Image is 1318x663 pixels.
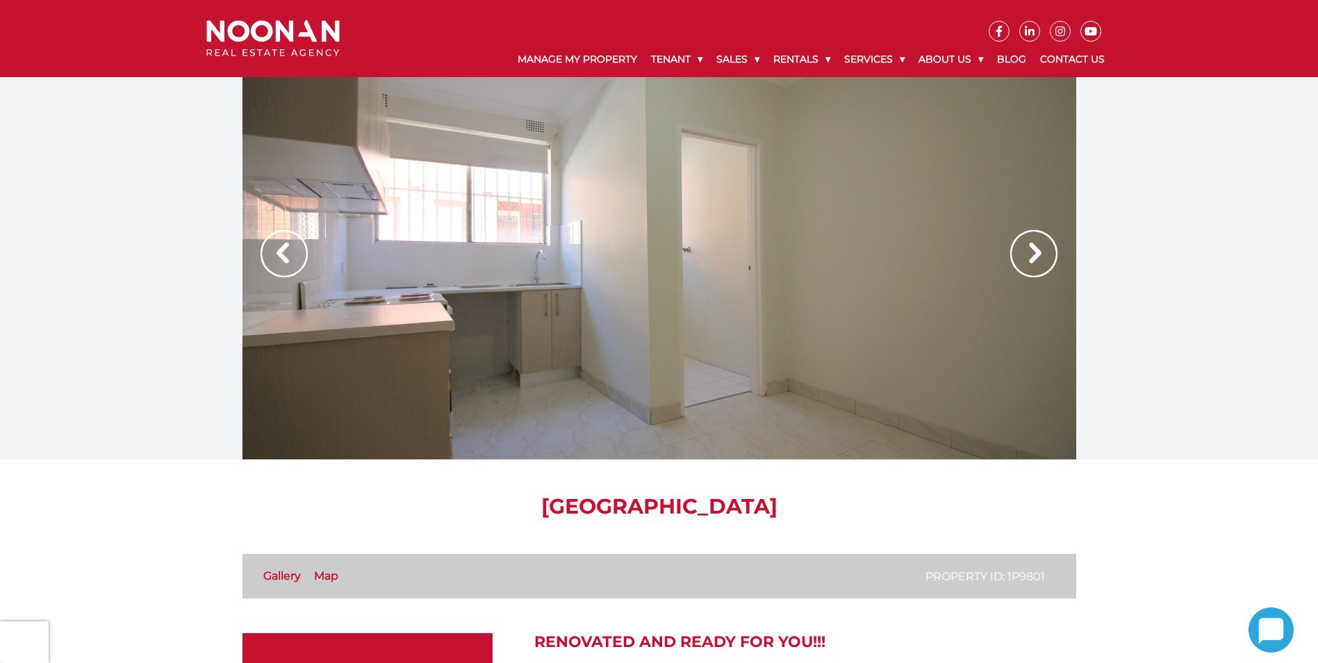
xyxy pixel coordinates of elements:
[534,633,1076,651] h2: Renovated and ready for you!!!
[242,494,1076,519] h1: [GEOGRAPHIC_DATA]
[1010,230,1057,277] img: Arrow slider
[837,42,912,77] a: Services
[261,230,308,277] img: Arrow slider
[263,569,301,582] a: Gallery
[1033,42,1112,77] a: Contact Us
[766,42,837,77] a: Rentals
[511,42,644,77] a: Manage My Property
[990,42,1033,77] a: Blog
[925,568,1045,585] p: Property ID: 1P9801
[206,20,340,57] img: Noonan Real Estate Agency
[912,42,990,77] a: About Us
[314,569,338,582] a: Map
[709,42,766,77] a: Sales
[644,42,709,77] a: Tenant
